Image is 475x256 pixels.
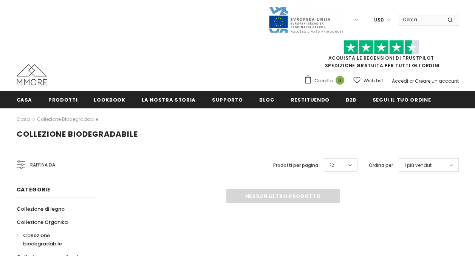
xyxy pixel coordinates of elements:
[291,96,330,103] span: Restituendo
[268,16,344,23] a: Javni Razpis
[364,77,383,85] span: Wish List
[212,91,243,108] a: supporto
[17,91,32,108] a: Casa
[259,96,275,103] span: Blog
[17,202,65,216] a: Collezione di legno
[314,77,333,85] span: Carrello
[17,129,138,139] span: Collezione biodegradabile
[374,16,384,24] span: USD
[17,229,88,250] a: Collezione biodegradabile
[346,96,356,103] span: B2B
[409,78,414,84] span: or
[343,40,419,55] img: Fidati di Pilot Stars
[142,96,196,103] span: La nostra storia
[353,74,383,87] a: Wish List
[23,232,62,247] span: Collezione biodegradabile
[30,161,55,169] span: Raffina da
[373,91,431,108] a: Segui il tuo ordine
[17,96,32,103] span: Casa
[17,64,47,85] img: Casi MMORE
[405,162,433,169] span: I più venduti
[304,43,459,69] span: SPEDIZIONE GRATUITA PER TUTTI GLI ORDINI
[291,91,330,108] a: Restituendo
[48,91,77,108] a: Prodotti
[212,96,243,103] span: supporto
[17,219,68,226] span: Collezione Organika
[142,91,196,108] a: La nostra storia
[273,162,318,169] label: Prodotti per pagina
[17,115,30,124] a: Casa
[392,78,408,84] a: Accedi
[48,96,77,103] span: Prodotti
[17,186,51,193] span: Categorie
[336,76,344,85] span: 0
[37,116,98,122] a: Collezione biodegradabile
[328,55,434,61] a: Acquista le recensioni di TrustPilot
[268,6,344,34] img: Javni Razpis
[94,96,125,103] span: Lookbook
[415,78,459,84] a: Creare un account
[259,91,275,108] a: Blog
[346,91,356,108] a: B2B
[369,162,393,169] label: Ordina per
[373,96,431,103] span: Segui il tuo ordine
[330,162,334,169] span: 12
[94,91,125,108] a: Lookbook
[304,75,348,86] a: Carrello 0
[398,14,442,25] input: Search Site
[17,216,68,229] a: Collezione Organika
[17,205,65,213] span: Collezione di legno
